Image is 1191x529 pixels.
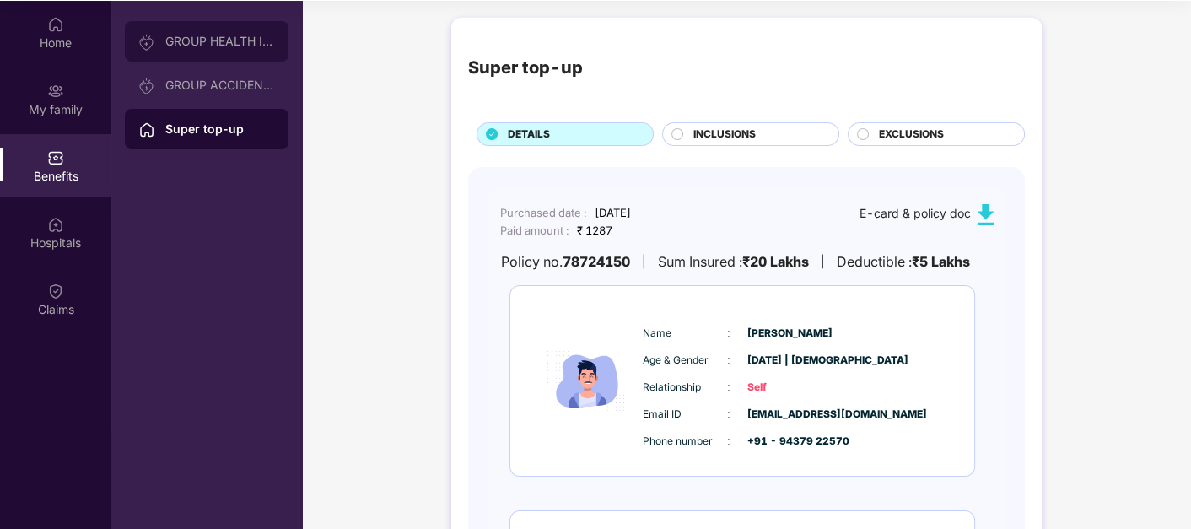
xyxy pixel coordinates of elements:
img: svg+xml;base64,PHN2ZyBpZD0iQ2xhaW0iIHhtbG5zPSJodHRwOi8vd3d3LnczLm9yZy8yMDAwL3N2ZyIgd2lkdGg9IjIwIi... [47,283,64,300]
img: icon [537,309,639,453]
span: : [727,378,730,397]
span: [PERSON_NAME] [747,326,832,342]
span: [DATE] | [DEMOGRAPHIC_DATA] [747,353,832,369]
b: ₹20 Lakhs [742,253,809,270]
span: EXCLUSIONS [879,127,944,143]
span: : [727,324,730,343]
img: svg+xml;base64,PHN2ZyBpZD0iSG9tZSIgeG1sbnM9Imh0dHA6Ly93d3cudzMub3JnLzIwMDAvc3ZnIiB3aWR0aD0iMjAiIG... [47,16,64,33]
span: : [727,351,730,370]
span: Email ID [643,407,727,423]
img: svg+xml;base64,PHN2ZyB3aWR0aD0iMjAiIGhlaWdodD0iMjAiIHZpZXdCb3g9IjAgMCAyMCAyMCIgZmlsbD0ibm9uZSIgeG... [138,78,155,94]
span: Phone number [643,434,727,450]
b: 78724150 [563,251,630,273]
div: | [821,252,825,271]
b: ₹5 Lakhs [912,253,970,270]
span: [EMAIL_ADDRESS][DOMAIN_NAME] [747,407,832,423]
span: +91 - 94379 22570 [747,434,832,450]
img: svg+xml;base64,PHN2ZyBpZD0iSG9zcGl0YWxzIiB4bWxucz0iaHR0cDovL3d3dy53My5vcmcvMjAwMC9zdmciIHdpZHRoPS... [47,216,64,233]
span: Age & Gender [643,353,727,369]
span: Self [747,380,832,396]
span: DETAILS [508,127,550,143]
span: INCLUSIONS [693,127,756,143]
span: : [727,405,730,424]
div: Purchased date : [500,204,586,221]
div: GROUP ACCIDENTAL INSURANCE [165,78,275,92]
span: Relationship [643,380,727,396]
div: Deductible : [837,251,970,273]
div: GROUP HEALTH INSURANCE [165,35,275,48]
img: svg+xml;base64,PHN2ZyB3aWR0aD0iMjAiIGhlaWdodD0iMjAiIHZpZXdCb3g9IjAgMCAyMCAyMCIgZmlsbD0ibm9uZSIgeG... [138,34,155,51]
span: : [727,432,730,451]
img: svg+xml;base64,PHN2ZyB3aWR0aD0iMjAiIGhlaWdodD0iMjAiIHZpZXdCb3g9IjAgMCAyMCAyMCIgZmlsbD0ibm9uZSIgeG... [47,83,64,100]
img: svg+xml;base64,PHN2ZyBpZD0iSG9tZSIgeG1sbnM9Imh0dHA6Ly93d3cudzMub3JnLzIwMDAvc3ZnIiB3aWR0aD0iMjAiIG... [138,121,155,138]
div: E-card & policy doc [860,204,996,225]
div: ₹ 1287 [577,222,612,239]
span: Name [643,326,727,342]
div: Super top-up [165,121,275,138]
div: | [642,252,646,271]
img: svg+xml;base64,PHN2ZyBpZD0iQmVuZWZpdHMiIHhtbG5zPSJodHRwOi8vd3d3LnczLm9yZy8yMDAwL3N2ZyIgd2lkdGg9Ij... [47,149,64,166]
div: Super top-up [468,55,583,81]
div: Sum Insured : [658,251,809,273]
div: Paid amount : [500,222,569,239]
div: Policy no. [501,251,630,273]
div: [DATE] [595,204,631,221]
img: svg+xml;base64,PHN2ZyB4bWxucz0iaHR0cDovL3d3dy53My5vcmcvMjAwMC9zdmciIHdpZHRoPSIxMC40IiBoZWlnaHQ9Ij... [975,204,996,225]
